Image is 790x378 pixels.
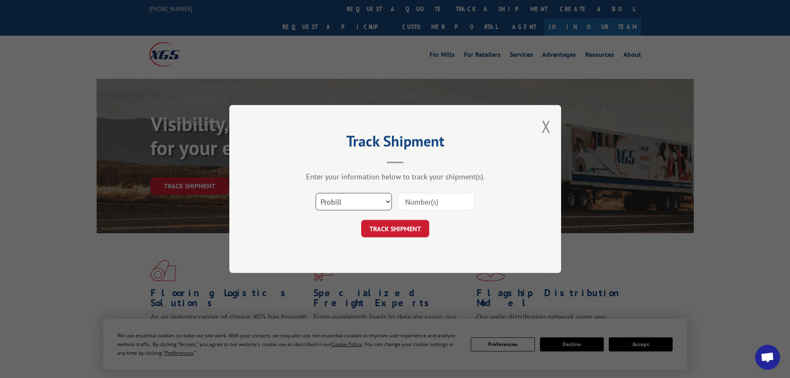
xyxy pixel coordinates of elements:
[755,345,780,370] div: Open chat
[398,193,474,210] input: Number(s)
[271,172,520,181] div: Enter your information below to track your shipment(s).
[361,220,429,237] button: TRACK SHIPMENT
[542,115,551,137] button: Close modal
[271,135,520,151] h2: Track Shipment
